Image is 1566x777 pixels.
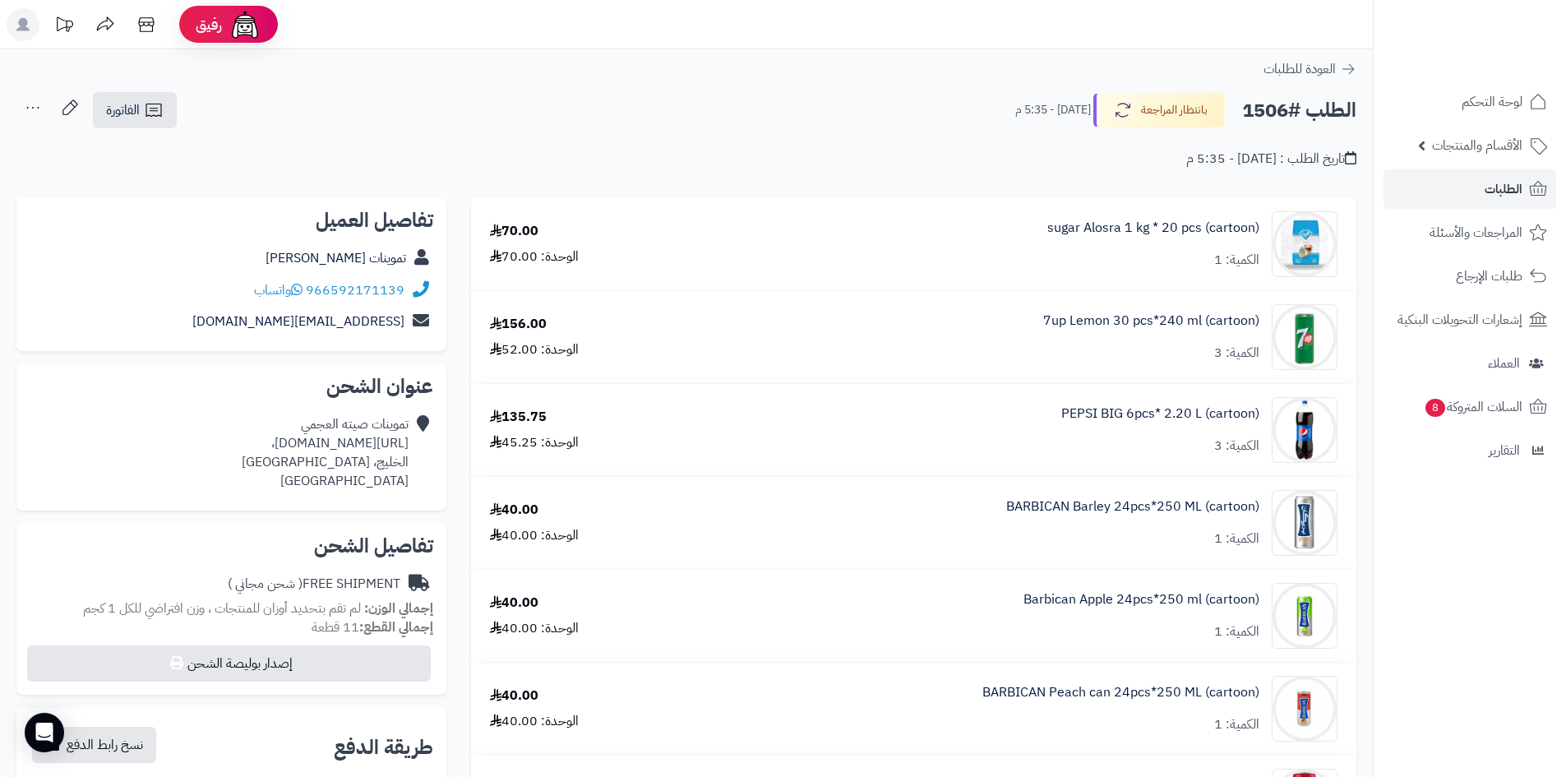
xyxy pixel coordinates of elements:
[312,617,433,637] small: 11 قطعة
[1432,134,1522,157] span: الأقسام والمنتجات
[490,247,579,266] div: الوحدة: 70.00
[1384,300,1556,340] a: إشعارات التحويلات البنكية
[83,599,361,618] span: لم تقم بتحديد أوزان للمنتجات ، وزن افتراضي للكل 1 كجم
[1489,439,1520,462] span: التقارير
[1488,352,1520,375] span: العملاء
[1397,308,1522,331] span: إشعارات التحويلات البنكية
[27,645,431,682] button: إصدار بوليصة الشحن
[30,536,433,556] h2: تفاصيل الشحن
[67,735,143,755] span: نسخ رابط الدفع
[192,312,404,331] a: [EMAIL_ADDRESS][DOMAIN_NAME]
[44,8,85,45] a: تحديثات المنصة
[490,222,538,241] div: 70.00
[490,340,579,359] div: الوحدة: 52.00
[1430,221,1522,244] span: المراجعات والأسئلة
[1047,219,1259,238] a: sugar Alosra 1 kg * 20 pcs (cartoon)
[30,210,433,230] h2: تفاصيل العميل
[1384,213,1556,252] a: المراجعات والأسئلة
[306,280,404,300] a: 966592171139
[1384,257,1556,296] a: طلبات الإرجاع
[228,574,303,594] span: ( شحن مجاني )
[254,280,303,300] a: واتساب
[1273,397,1337,463] img: 1747594021-514wrKpr-GL._AC_SL1500-90x90.jpg
[1093,93,1225,127] button: بانتظار المراجعة
[1384,431,1556,470] a: التقارير
[266,248,406,268] a: تموينات [PERSON_NAME]
[1015,102,1091,118] small: [DATE] - 5:35 م
[1273,490,1337,556] img: 1747825999-Screenshot%202025-05-21%20141256-90x90.jpg
[1263,59,1356,79] a: العودة للطلبات
[1273,583,1337,649] img: 1747826168-a668976f-60d7-442d-95ec-00420295-90x90.jpg
[1273,211,1337,277] img: 1747422643-H9NtV8ZjzdFc2NGcwko8EIkc2J63vLRu-90x90.jpg
[1424,395,1522,419] span: السلات المتروكة
[490,501,538,520] div: 40.00
[25,713,64,752] div: Open Intercom Messenger
[1273,304,1337,370] img: 1747541124-caa6673e-b677-477c-bbb4-b440b79b-90x90.jpg
[30,377,433,396] h2: عنوان الشحن
[229,8,261,41] img: ai-face.png
[490,408,547,427] div: 135.75
[490,619,579,638] div: الوحدة: 40.00
[1214,251,1259,270] div: الكمية: 1
[1456,265,1522,288] span: طلبات الإرجاع
[1384,82,1556,122] a: لوحة التحكم
[1214,344,1259,363] div: الكمية: 3
[359,617,433,637] strong: إجمالي القطع:
[364,599,433,618] strong: إجمالي الوزن:
[242,415,409,490] div: تموينات صيته العجمي [URL][DOMAIN_NAME]، الخليج، [GEOGRAPHIC_DATA] [GEOGRAPHIC_DATA]
[1214,437,1259,456] div: الكمية: 3
[1425,399,1445,417] span: 8
[1214,715,1259,734] div: الكمية: 1
[1242,94,1356,127] h2: الطلب #1506
[93,92,177,128] a: الفاتورة
[1043,312,1259,331] a: 7up Lemon 30 pcs*240 ml (cartoon)
[1384,387,1556,427] a: السلات المتروكة8
[1214,530,1259,548] div: الكمية: 1
[106,100,140,120] span: الفاتورة
[196,15,222,35] span: رفيق
[490,712,579,731] div: الوحدة: 40.00
[334,738,433,757] h2: طريقة الدفع
[1462,90,1522,113] span: لوحة التحكم
[1384,344,1556,383] a: العملاء
[228,575,400,594] div: FREE SHIPMENT
[490,433,579,452] div: الوحدة: 45.25
[490,526,579,545] div: الوحدة: 40.00
[982,683,1259,702] a: BARBICAN Peach can 24pcs*250 ML (cartoon)
[1273,676,1337,742] img: 1747826919-image-90x90.jpg
[1384,169,1556,209] a: الطلبات
[1023,590,1259,609] a: Barbican Apple 24pcs*250 ml (cartoon)
[1186,150,1356,169] div: تاريخ الطلب : [DATE] - 5:35 م
[1006,497,1259,516] a: BARBICAN Barley 24pcs*250 ML (cartoon)
[490,594,538,613] div: 40.00
[490,315,547,334] div: 156.00
[1263,59,1336,79] span: العودة للطلبات
[490,687,538,705] div: 40.00
[1485,178,1522,201] span: الطلبات
[1214,622,1259,641] div: الكمية: 1
[32,727,156,763] button: نسخ رابط الدفع
[1061,405,1259,423] a: PEPSI BIG 6pcs* 2.20 L (cartoon)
